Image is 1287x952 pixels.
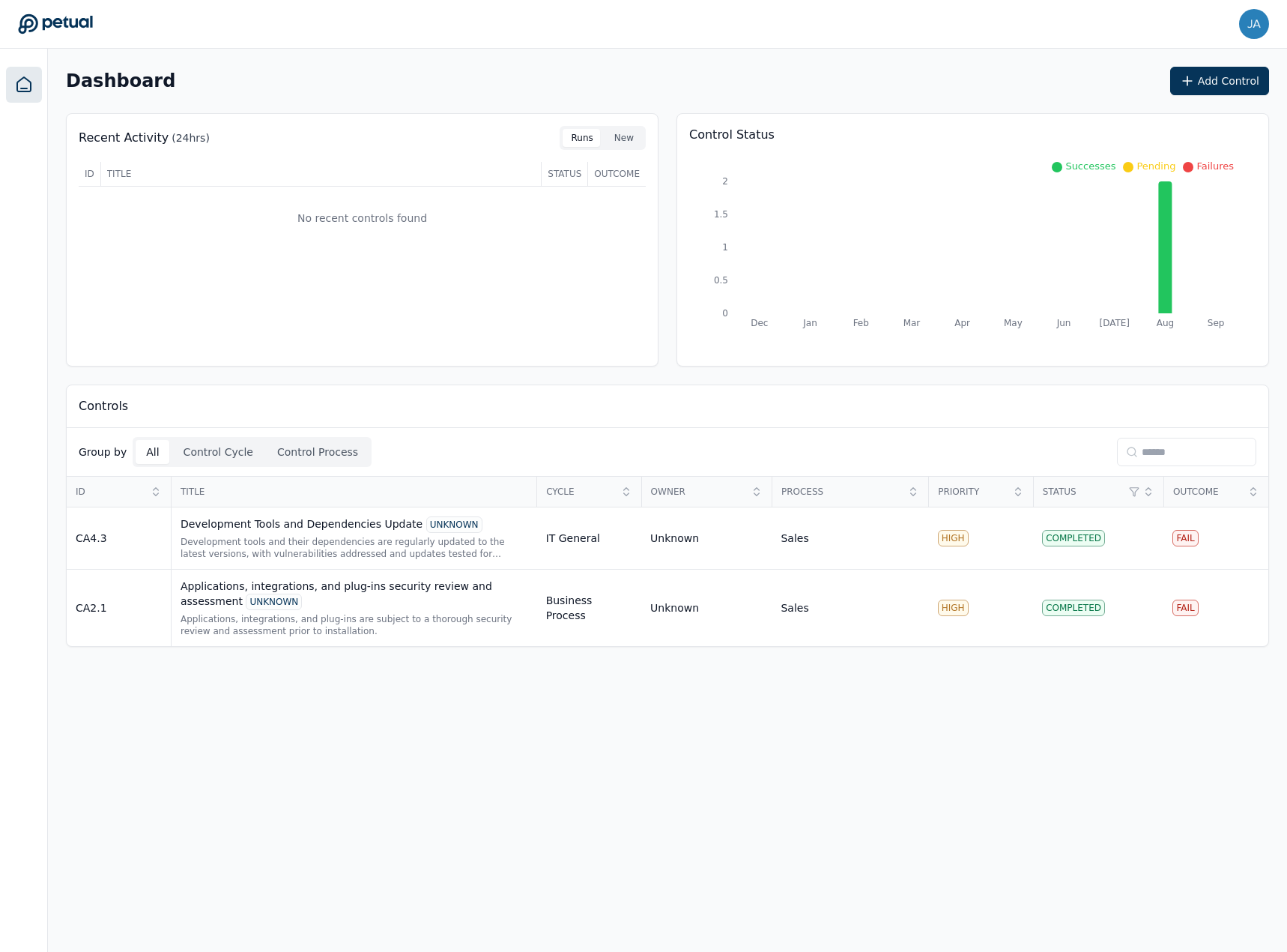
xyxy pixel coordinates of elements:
[1196,160,1234,172] span: Failures
[714,209,728,220] tspan: 1.5
[1136,160,1175,172] span: Pending
[938,600,969,616] div: HIGH
[546,486,615,498] span: Cycle
[1042,530,1105,546] div: Completed
[689,126,1256,144] p: Control Status
[76,486,145,498] span: ID
[1170,67,1269,95] button: Add Control
[79,397,128,415] p: Controls
[1065,160,1115,172] span: Successes
[594,168,640,180] span: Outcome
[172,130,210,145] p: (24hrs)
[79,129,169,147] p: Recent Activity
[781,600,808,615] div: Sales
[1157,318,1174,328] tspan: Aug
[79,187,646,250] td: No recent controls found
[751,318,768,328] tspan: Dec
[548,168,581,180] span: Status
[802,318,817,328] tspan: Jan
[651,486,746,498] span: Owner
[938,530,969,546] div: HIGH
[714,275,728,286] tspan: 0.5
[537,570,641,647] td: Business Process
[18,13,93,34] a: Go to Dashboard
[954,318,970,328] tspan: Apr
[781,486,903,498] span: Process
[66,70,175,91] h2: Dashboard
[1172,530,1198,546] div: Fail
[85,168,94,180] span: ID
[181,613,528,637] div: Applications, integrations, and plug-ins are subject to a thorough security review and assessment...
[79,445,127,460] p: Group by
[722,176,728,187] tspan: 2
[650,600,699,615] div: Unknown
[181,486,527,498] span: Title
[136,440,169,464] button: All
[1239,9,1269,39] img: jaysen.wibowo@workday.com
[1099,318,1130,328] tspan: [DATE]
[1056,318,1071,328] tspan: Jun
[267,440,369,464] button: Control Process
[107,168,536,180] span: Title
[246,594,302,610] div: UNKNOWN
[181,536,528,560] div: Development tools and their dependencies are regularly updated to the latest versions, with vulne...
[650,531,699,546] div: Unknown
[563,129,602,147] button: Runs
[853,318,869,328] tspan: Feb
[181,579,528,610] div: Applications, integrations, and plug-ins security review and assessment
[173,440,264,464] button: Control Cycle
[781,531,808,546] div: Sales
[1172,600,1198,616] div: Fail
[1173,486,1243,498] span: Outcome
[1043,486,1124,498] span: Status
[1004,318,1023,328] tspan: May
[76,531,162,546] div: CA4.3
[1208,318,1225,328] tspan: Sep
[181,516,528,533] div: Development Tools and Dependencies Update
[1042,600,1105,616] div: Completed
[76,600,162,615] div: CA2.1
[903,318,921,328] tspan: Mar
[537,507,641,570] td: IT General
[938,486,1007,498] span: Priority
[6,67,42,103] a: Dashboard
[426,516,482,533] div: UNKNOWN
[722,308,728,319] tspan: 0
[722,242,728,253] tspan: 1
[605,129,643,147] button: New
